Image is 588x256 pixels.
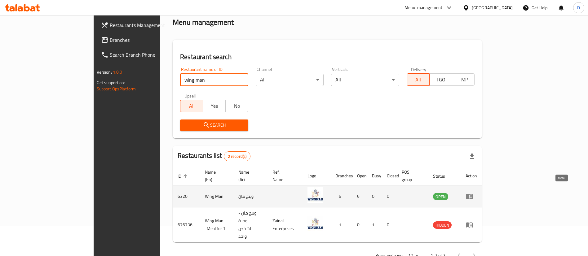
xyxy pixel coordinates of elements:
[97,85,136,93] a: Support.OpsPlatform
[173,167,482,242] table: enhanced table
[178,151,250,161] h2: Restaurants list
[433,222,452,229] span: HIDDEN
[97,68,112,76] span: Version:
[200,207,233,242] td: Wing Man -Meal for 1
[411,67,427,72] label: Delivery
[180,74,248,86] input: Search for restaurant name or ID..
[433,172,453,180] span: Status
[367,207,382,242] td: 1
[113,68,122,76] span: 1.0.0
[224,151,251,161] div: Total records count
[405,4,443,11] div: Menu-management
[96,18,192,33] a: Restaurants Management
[402,168,421,183] span: POS group
[203,100,226,112] button: Yes
[225,100,248,112] button: No
[577,4,580,11] span: D
[97,79,125,87] span: Get support on:
[465,149,480,164] div: Export file
[110,21,187,29] span: Restaurants Management
[173,17,234,27] h2: Menu management
[233,207,268,242] td: وينج مان - وجبة لشخص واحد
[429,73,452,86] button: TGO
[178,172,189,180] span: ID
[330,167,352,185] th: Branches
[455,75,472,84] span: TMP
[180,100,203,112] button: All
[382,207,397,242] td: 0
[461,167,482,185] th: Action
[382,185,397,207] td: 0
[206,102,223,111] span: Yes
[367,185,382,207] td: 0
[272,168,295,183] span: Ref. Name
[472,4,513,11] div: [GEOGRAPHIC_DATA]
[185,121,243,129] span: Search
[205,168,226,183] span: Name (En)
[180,119,248,131] button: Search
[367,167,382,185] th: Busy
[183,102,201,111] span: All
[307,187,323,203] img: Wing Man
[233,185,268,207] td: وينج مان
[110,36,187,44] span: Branches
[331,74,399,86] div: All
[307,216,323,231] img: Wing Man -Meal for 1
[352,185,367,207] td: 6
[110,51,187,59] span: Search Branch Phone
[267,207,303,242] td: Zainal Enterprises
[330,207,352,242] td: 1
[466,221,477,228] div: Menu
[96,33,192,47] a: Branches
[407,73,430,86] button: All
[96,47,192,62] a: Search Branch Phone
[409,75,427,84] span: All
[352,167,367,185] th: Open
[432,75,450,84] span: TGO
[382,167,397,185] th: Closed
[224,154,250,159] span: 2 record(s)
[452,73,475,86] button: TMP
[228,102,246,111] span: No
[238,168,260,183] span: Name (Ar)
[352,207,367,242] td: 0
[303,167,330,185] th: Logo
[256,74,324,86] div: All
[180,52,475,62] h2: Restaurant search
[330,185,352,207] td: 6
[433,193,448,200] span: OPEN
[184,93,196,98] label: Upsell
[200,185,233,207] td: Wing Man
